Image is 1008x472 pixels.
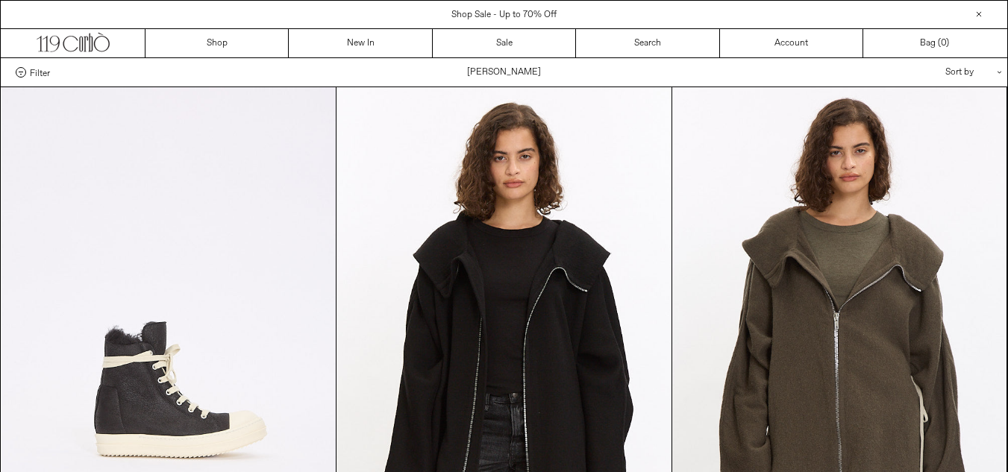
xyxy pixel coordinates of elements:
a: Sale [433,29,576,57]
div: Sort by [858,58,992,86]
a: Account [720,29,863,57]
span: ) [941,37,949,50]
a: Search [576,29,719,57]
a: Shop Sale - Up to 70% Off [451,9,557,21]
a: Bag () [863,29,1007,57]
a: New In [289,29,432,57]
span: Filter [30,67,50,78]
span: 0 [941,37,946,49]
a: Shop [145,29,289,57]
